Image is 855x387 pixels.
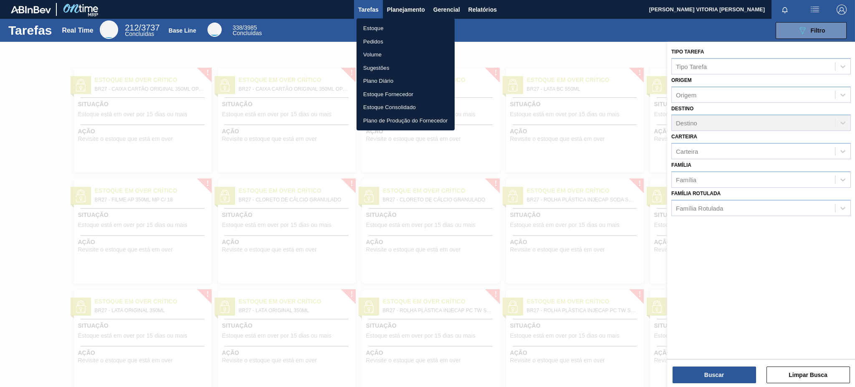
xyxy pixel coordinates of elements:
a: Estoque [357,22,455,35]
a: Pedidos [357,35,455,48]
a: Estoque Consolidado [357,101,455,114]
a: Sugestões [357,61,455,75]
a: Plano de Produção do Fornecedor [357,114,455,127]
a: Plano Diário [357,74,455,88]
a: Estoque Fornecedor [357,88,455,101]
a: Volume [357,48,455,61]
